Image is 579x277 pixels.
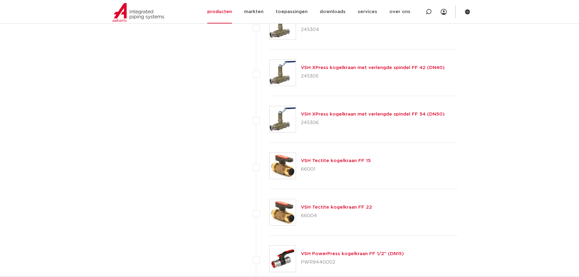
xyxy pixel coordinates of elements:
[301,211,372,221] p: 66004
[270,199,296,225] img: Thumbnail for VSH Tectite kogelkraan FF 22
[301,205,372,209] a: VSH Tectite kogelkraan FF 22
[301,251,404,256] a: VSH PowerPress kogelkraan FF 1/2" (DN15)
[301,164,371,174] p: 66001
[270,246,296,272] img: Thumbnail for VSH PowerPress kogelkraan FF 1/2" (DN15)
[301,112,445,116] a: VSH XPress kogelkraan met verlengde spindel FF 54 (DN50)
[301,118,445,128] p: 245306
[301,258,404,267] p: PWR9440002
[301,158,371,163] a: VSH Tectite kogelkraan FF 15
[270,106,296,132] img: Thumbnail for VSH XPress kogelkraan met verlengde spindel FF 54 (DN50)
[270,153,296,179] img: Thumbnail for VSH Tectite kogelkraan FF 15
[270,13,296,39] img: Thumbnail for VSH XPress kogelkraan met verlengde spindel FF 35 (DN32)
[301,25,444,35] p: 245304
[270,60,296,86] img: Thumbnail for VSH XPress kogelkraan met verlengde spindel FF 42 (DN40)
[301,71,445,81] p: 245305
[301,65,445,70] a: VSH XPress kogelkraan met verlengde spindel FF 42 (DN40)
